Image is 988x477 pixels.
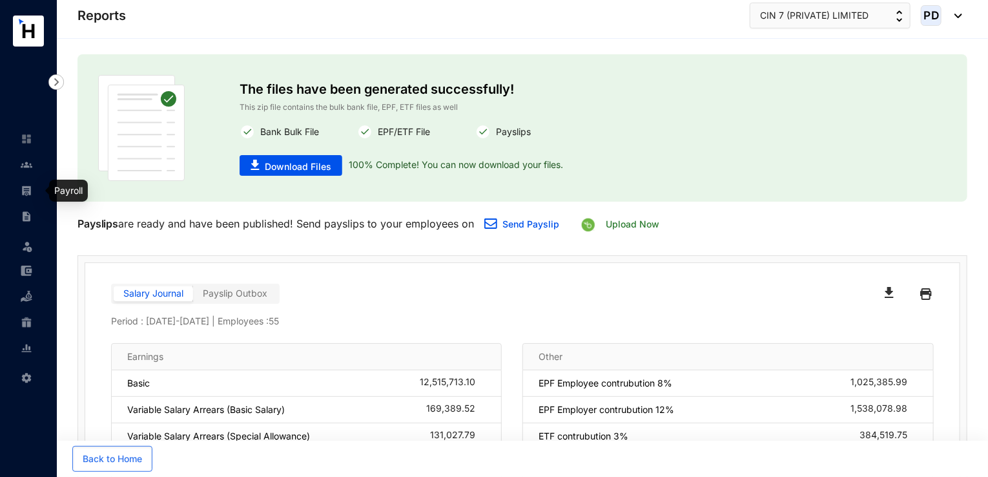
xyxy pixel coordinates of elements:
img: up-down-arrow.74152d26bf9780fbf563ca9c90304185.svg [896,10,903,22]
img: white-round-correct.82fe2cc7c780f4a5f5076f0407303cee.svg [475,124,491,140]
p: The files have been generated successfully! [240,75,805,101]
img: bamboohr.46fa04f9cf027a28c03be7074a26ce9d.svg [580,217,597,233]
img: white-round-correct.82fe2cc7c780f4a5f5076f0407303cee.svg [240,124,255,140]
li: Gratuity [10,310,41,335]
img: black-printer.ae25802fba4fa849f9fa1ebd19a7ed0d.svg [920,284,932,304]
li: Reports [10,335,41,361]
span: PD [923,10,939,21]
div: 1,025,385.99 [850,377,918,390]
li: Contracts [10,204,41,229]
div: 384,519.75 [859,430,918,443]
img: publish-paper.61dc310b45d86ac63453e08fbc6f32f2.svg [98,75,185,181]
li: Loan [10,284,41,310]
img: black-download.65125d1489207c3b344388237fee996b.svg [885,287,894,298]
img: nav-icon-right.af6afadce00d159da59955279c43614e.svg [48,74,64,90]
li: Home [10,126,41,152]
span: Salary Journal [123,288,183,299]
img: payroll-unselected.b590312f920e76f0c668.svg [21,185,32,196]
p: EPF Employer contrubution 12% [539,403,674,416]
img: people-unselected.118708e94b43a90eceab.svg [21,159,32,171]
img: dropdown-black.8e83cc76930a90b1a4fdb6d089b7bf3a.svg [948,14,962,18]
a: Upload Now [606,218,659,229]
p: Payslips [491,124,531,140]
img: white-round-correct.82fe2cc7c780f4a5f5076f0407303cee.svg [357,124,373,140]
p: This zip file contains the bulk bank file, EPF, ETF files as well [240,101,805,114]
button: Download Files [240,155,342,176]
img: settings-unselected.1febfda315e6e19643a1.svg [21,372,32,384]
p: Variable Salary Arrears (Special Allowance) [127,430,310,443]
button: Send Payslip [474,212,570,238]
img: expense-unselected.2edcf0507c847f3e9e96.svg [21,265,32,277]
button: Upload Now [570,213,670,234]
li: Expenses [10,258,41,284]
img: email.a35e10f87340586329067f518280dd4d.svg [484,218,497,229]
li: Contacts [10,152,41,178]
p: Bank Bulk File [255,124,319,140]
p: are ready and have been published! Send payslips to your employees on [77,216,474,231]
img: loan-unselected.d74d20a04637f2d15ab5.svg [21,291,32,302]
img: gratuity-unselected.a8c340787eea3cf492d7.svg [21,317,32,328]
div: 1,538,078.98 [850,403,918,416]
p: Period : [DATE] - [DATE] | Employees : 55 [111,315,934,328]
img: home-unselected.a29eae3204392db15eaf.svg [21,133,32,145]
a: Send Payslip [502,218,559,229]
img: contract-unselected.99e2b2107c0a7dd48938.svg [21,211,32,222]
span: Back to Home [83,452,142,465]
div: 12,515,713.10 [420,377,486,390]
img: leave-unselected.2934df6273408c3f84d9.svg [21,240,34,253]
span: Payslip Outbox [203,288,267,299]
span: CIN 7 (PRIVATE) LIMITED [760,8,869,23]
p: EPF Employee contrubution 8% [539,377,672,390]
div: 131,027.79 [430,430,486,443]
button: Back to Home [72,446,152,472]
button: CIN 7 (PRIVATE) LIMITED [750,3,911,28]
p: Payslips [77,216,118,231]
p: Earnings [127,350,163,363]
span: Download Files [265,160,331,173]
p: Reports [77,6,126,25]
p: 100% Complete! You can now download your files. [342,155,563,176]
p: EPF/ETF File [373,124,430,140]
p: Other [539,350,562,363]
div: 169,389.52 [426,403,486,416]
li: Payroll [10,178,41,204]
p: ETF contrubution 3% [539,430,628,443]
p: Variable Salary Arrears (Basic Salary) [127,403,285,416]
p: Basic [127,377,150,390]
img: report-unselected.e6a6b4230fc7da01f883.svg [21,343,32,354]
